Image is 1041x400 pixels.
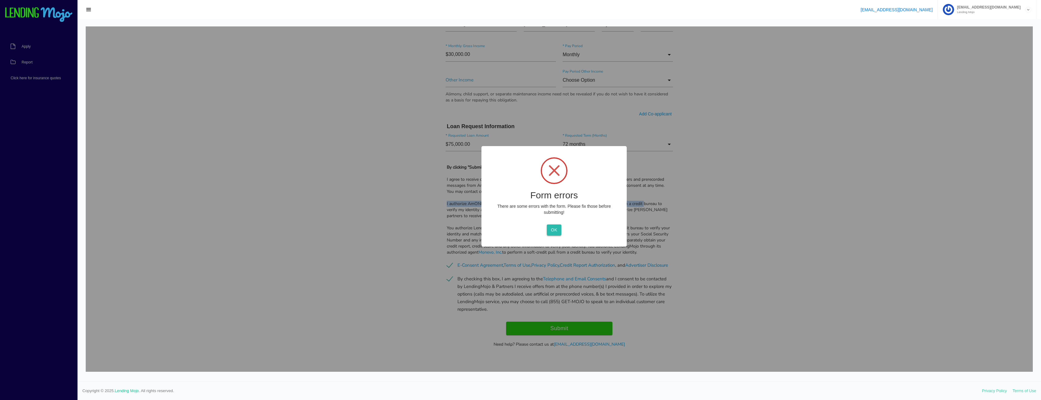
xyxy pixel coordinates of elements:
button: OK [461,198,475,209]
span: Click here for insurance quotes [11,76,61,80]
img: Profile image [943,4,954,15]
a: [EMAIL_ADDRESS][DOMAIN_NAME] [860,7,932,12]
span: Copyright © 2025. . All rights reserved. [82,388,982,394]
a: Terms of Use [1012,388,1036,393]
small: Lending Mojo [954,11,1021,14]
p: There are some errors with the form. Please fix those before submitting! [401,177,536,189]
span: [EMAIL_ADDRESS][DOMAIN_NAME] [954,5,1021,9]
a: Privacy Policy [982,388,1007,393]
span: Apply [22,45,31,48]
a: Lending Mojo [115,388,139,393]
h2: Form errors [401,164,536,174]
span: Report [22,60,33,64]
img: logo-small.png [5,7,73,22]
